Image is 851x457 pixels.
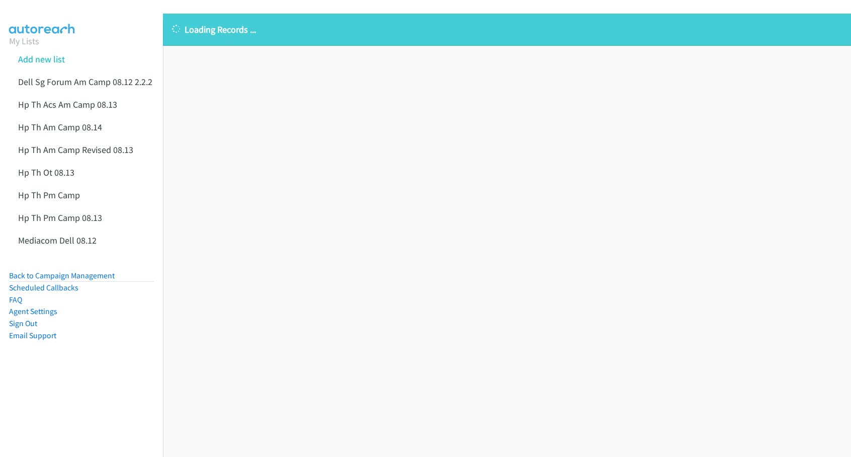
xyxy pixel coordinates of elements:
[18,99,117,110] a: Hp Th Acs Am Camp 08.13
[9,319,37,328] a: Sign Out
[18,144,133,156] a: Hp Th Am Camp Revised 08.13
[18,167,74,178] a: Hp Th Ot 08.13
[9,271,115,280] a: Back to Campaign Management
[9,35,39,47] a: My Lists
[18,212,102,223] a: Hp Th Pm Camp 08.13
[18,76,152,88] a: Dell Sg Forum Am Camp 08.12 2.2.2
[9,283,78,292] a: Scheduled Callbacks
[18,189,80,201] a: Hp Th Pm Camp
[9,331,56,340] a: Email Support
[18,53,65,65] a: Add new list
[18,235,97,246] a: Mediacom Dell 08.12
[9,295,22,304] a: FAQ
[9,307,57,316] a: Agent Settings
[172,23,842,36] p: Loading Records ...
[18,121,102,133] a: Hp Th Am Camp 08.14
